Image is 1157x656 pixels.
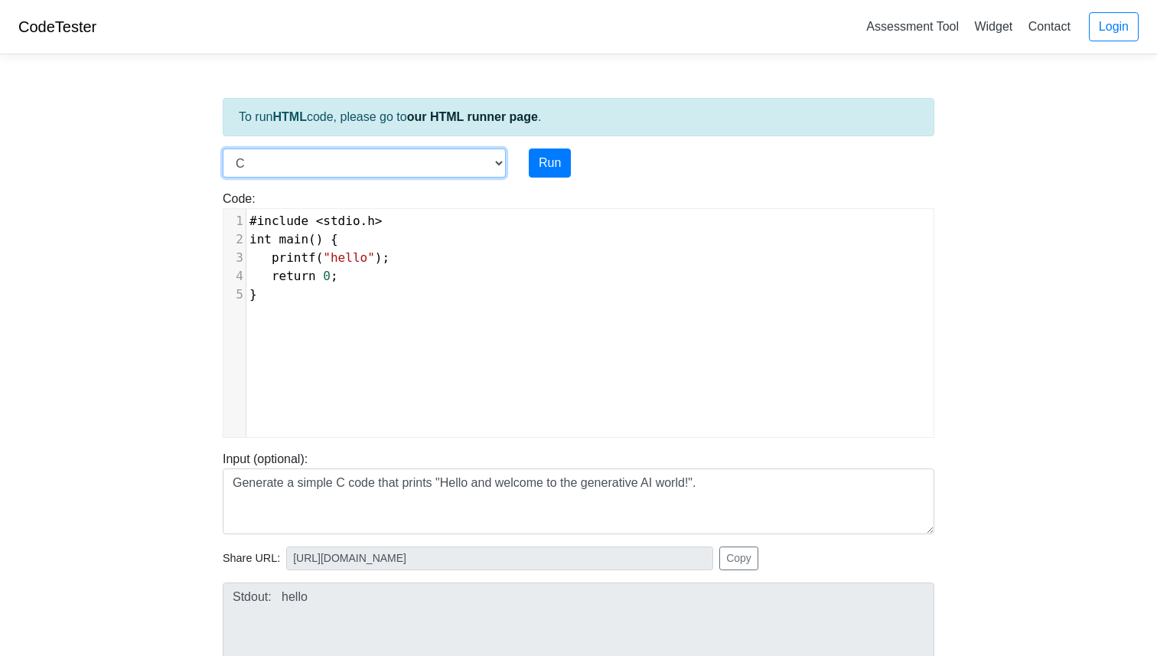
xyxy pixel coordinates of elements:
[286,547,713,570] input: No share available yet
[272,110,306,123] strong: HTML
[223,286,246,304] div: 5
[272,269,316,283] span: return
[249,250,389,265] span: ( );
[223,230,246,249] div: 2
[719,547,758,570] button: Copy
[279,232,309,246] span: main
[211,450,946,534] div: Input (optional):
[407,110,538,123] a: our HTML runner page
[223,98,934,136] div: To run code, please go to .
[860,14,965,39] a: Assessment Tool
[249,269,338,283] span: ;
[249,232,338,246] span: () {
[323,214,360,228] span: stdio
[1089,12,1139,41] a: Login
[211,190,946,438] div: Code:
[249,214,308,228] span: #include
[375,214,383,228] span: >
[223,550,280,567] span: Share URL:
[223,267,246,286] div: 4
[323,250,374,265] span: "hello"
[968,14,1018,39] a: Widget
[1022,14,1077,39] a: Contact
[249,214,383,228] span: .
[529,148,571,178] button: Run
[223,212,246,230] div: 1
[367,214,375,228] span: h
[323,269,331,283] span: 0
[223,249,246,267] div: 3
[18,18,96,35] a: CodeTester
[249,287,257,302] span: }
[272,250,316,265] span: printf
[249,232,272,246] span: int
[316,214,324,228] span: <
